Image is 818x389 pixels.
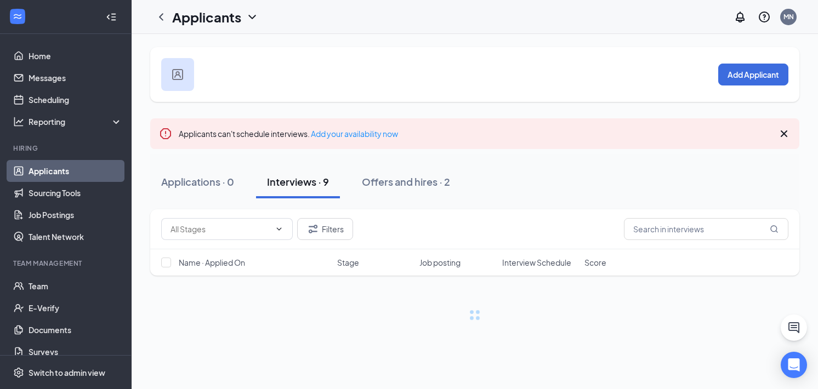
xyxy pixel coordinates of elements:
svg: ChevronDown [246,10,259,24]
a: Documents [29,319,122,341]
svg: ChevronDown [275,225,283,233]
a: Messages [29,67,122,89]
span: Job posting [419,257,461,268]
a: Surveys [29,341,122,363]
svg: Error [159,127,172,140]
a: Add your availability now [311,129,398,139]
button: ChatActive [781,314,807,341]
input: All Stages [171,223,270,235]
div: Open Intercom Messenger [781,352,807,378]
input: Search in interviews [624,218,788,240]
svg: Filter [306,222,320,236]
button: Filter Filters [297,218,353,240]
a: Sourcing Tools [29,182,122,204]
a: Home [29,45,122,67]
svg: ChatActive [787,321,800,334]
a: Team [29,275,122,297]
span: Stage [337,257,359,268]
div: Offers and hires · 2 [362,175,450,188]
a: Applicants [29,160,122,182]
div: Reporting [29,116,123,127]
div: Applications · 0 [161,175,234,188]
svg: Collapse [106,12,117,22]
svg: MagnifyingGlass [770,225,779,233]
a: Scheduling [29,89,122,111]
div: Hiring [13,144,120,153]
svg: Notifications [734,10,747,24]
div: Switch to admin view [29,367,105,378]
img: user icon [172,69,183,80]
svg: Settings [13,367,24,378]
span: Name · Applied On [179,257,245,268]
a: E-Verify [29,297,122,319]
a: Job Postings [29,204,122,226]
div: Interviews · 9 [267,175,329,188]
button: Add Applicant [718,64,788,85]
span: Score [584,257,606,268]
svg: Analysis [13,116,24,127]
span: Applicants can't schedule interviews. [179,129,398,139]
a: Talent Network [29,226,122,248]
span: Interview Schedule [502,257,571,268]
div: MN [783,12,794,21]
svg: WorkstreamLogo [12,11,23,22]
svg: ChevronLeft [155,10,168,24]
svg: Cross [777,127,791,140]
h1: Applicants [172,8,241,26]
svg: QuestionInfo [758,10,771,24]
div: Team Management [13,259,120,268]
